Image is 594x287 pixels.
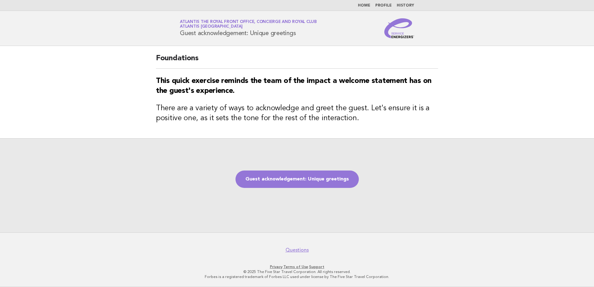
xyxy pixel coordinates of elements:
p: © 2025 The Five Star Travel Corporation. All rights reserved. [107,269,487,274]
a: Guest acknowledgement: Unique greetings [235,171,359,188]
h3: There are a variety of ways to acknowledge and greet the guest. Let's ensure it is a positive one... [156,103,438,123]
a: Privacy [270,265,282,269]
span: Atlantis [GEOGRAPHIC_DATA] [180,25,243,29]
a: Profile [375,4,392,7]
h1: Guest acknowledgement: Unique greetings [180,20,317,36]
a: Support [309,265,324,269]
a: Home [358,4,370,7]
img: Service Energizers [384,18,414,38]
strong: This quick exercise reminds the team of the impact a welcome statement has on the guest's experie... [156,77,432,95]
a: History [397,4,414,7]
p: · · [107,264,487,269]
a: Atlantis The Royal Front Office, Concierge and Royal ClubAtlantis [GEOGRAPHIC_DATA] [180,20,317,29]
a: Terms of Use [283,265,308,269]
a: Questions [286,247,309,253]
h2: Foundations [156,53,438,69]
p: Forbes is a registered trademark of Forbes LLC used under license by The Five Star Travel Corpora... [107,274,487,279]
